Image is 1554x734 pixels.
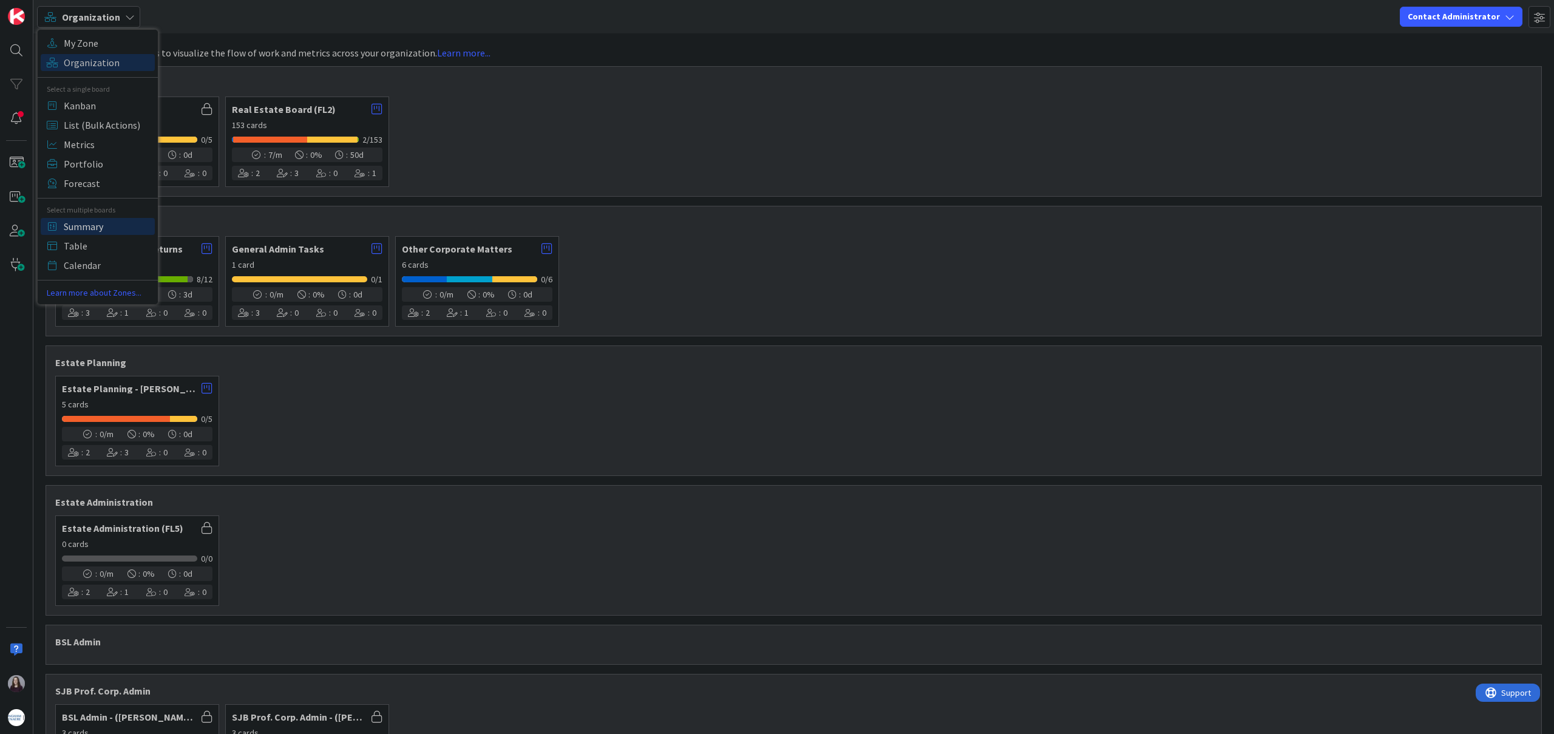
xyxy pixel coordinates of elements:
[86,446,90,459] span: 2
[183,288,192,301] span: 3 d
[439,288,453,301] span: 0 /m
[185,305,206,320] div: :
[62,523,195,533] span: Estate Administration (FL5)
[183,568,192,580] span: 0 d
[372,167,376,180] span: 1
[143,568,155,580] span: 0 %
[524,305,546,320] div: :
[100,428,114,441] span: 0 /m
[25,2,55,16] span: Support
[295,148,322,162] div: :
[64,135,151,154] span: Metrics
[64,256,151,274] span: Calendar
[64,155,151,173] span: Portfolio
[335,148,364,162] div: :
[183,149,192,161] span: 0 d
[163,307,168,319] span: 0
[542,307,546,319] span: 0
[238,166,260,180] div: :
[163,167,168,180] span: 0
[60,46,490,60] span: View boards into groups to visualize the flow of work and metrics across your organization.
[41,97,155,114] a: Kanban
[185,445,206,460] div: :
[64,217,151,236] span: Summary
[62,384,195,393] span: Estate Planning - [PERSON_NAME]
[508,287,532,302] div: :
[168,287,192,302] div: :
[38,84,158,95] div: Select a single board
[294,167,299,180] span: 3
[232,244,365,254] span: General Admin Tasks
[202,586,206,599] span: 0
[232,104,365,114] span: Real Estate Board (FL2)
[333,167,338,180] span: 0
[183,428,192,441] span: 0 d
[68,445,90,460] div: :
[1400,7,1522,27] button: Contact Administrator
[62,10,120,24] span: Organization
[168,566,192,581] div: :
[41,54,155,71] a: Organization
[124,307,129,319] span: 1
[350,149,364,161] span: 50 d
[313,288,325,301] span: 0 %
[168,148,192,162] div: :
[197,273,212,286] div: 8/12
[353,288,362,301] span: 0 d
[55,634,101,649] b: BSL Admin
[252,287,283,302] div: :
[402,259,552,271] div: 6 cards
[232,119,382,132] div: 153 cards
[277,305,299,320] div: :
[8,675,25,692] img: BC
[8,8,25,25] img: Visit kanbanzone.com
[64,97,151,115] span: Kanban
[486,305,507,320] div: :
[41,117,155,134] a: List (Bulk Actions)
[107,445,129,460] div: :
[124,446,129,459] span: 3
[371,273,382,286] div: 0/1
[41,35,155,52] a: My Zone
[256,167,260,180] span: 2
[310,149,322,161] span: 0 %
[55,355,126,370] b: Estate Planning
[100,568,114,580] span: 0 /m
[163,446,168,459] span: 0
[297,287,325,302] div: :
[55,495,153,509] b: Estate Administration
[68,305,90,320] div: :
[143,428,155,441] span: 0 %
[38,205,158,216] div: Select multiple boards
[232,712,365,722] span: SJB Prof. Corp. Admin - ([PERSON_NAME] and [PERSON_NAME])
[146,585,168,599] div: :
[8,709,25,726] img: avatar
[62,538,212,551] div: 0 cards
[464,307,469,319] span: 1
[41,237,155,254] a: Table
[185,166,206,180] div: :
[541,273,552,286] div: 0/6
[38,287,158,299] a: Learn more about Zones...
[41,218,155,235] a: Summary
[41,175,155,192] a: Forecast
[294,307,299,319] span: 0
[55,684,151,698] b: SJB Prof. Corp. Admin
[256,307,260,319] span: 3
[41,155,155,172] a: Portfolio
[355,166,376,180] div: :
[447,305,469,320] div: :
[523,288,532,301] span: 0 d
[202,167,206,180] span: 0
[86,586,90,599] span: 2
[422,287,453,302] div: :
[107,585,129,599] div: :
[168,427,192,441] div: :
[124,586,129,599] span: 1
[146,305,168,320] div: :
[127,427,155,441] div: :
[426,307,430,319] span: 2
[362,134,382,146] div: 2/153
[201,552,212,565] div: 0/0
[127,566,155,581] div: :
